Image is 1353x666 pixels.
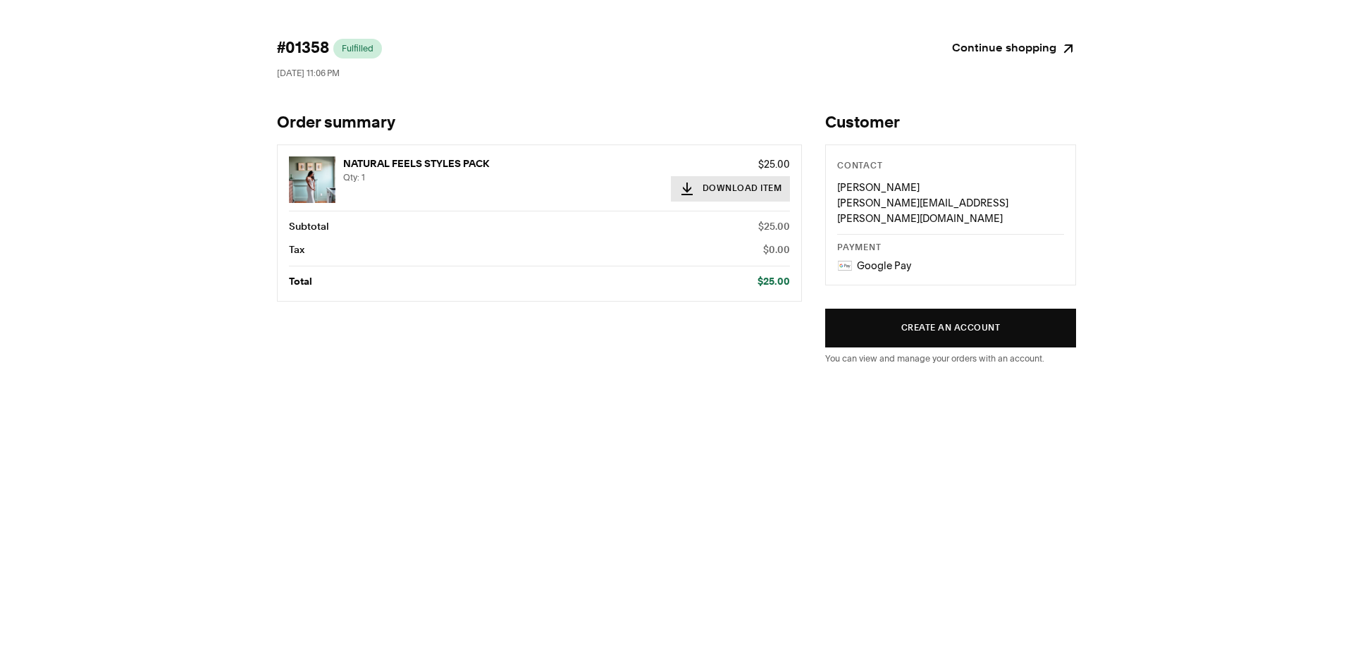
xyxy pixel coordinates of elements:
p: $0.00 [763,242,790,258]
p: $25.00 [758,274,790,290]
p: Subtotal [289,219,329,235]
span: Contact [837,162,882,171]
span: [DATE] 11:06 PM [277,68,340,78]
p: Google Pay [857,258,911,273]
span: You can view and manage your orders with an account. [825,353,1044,364]
p: Total [289,274,312,290]
p: $25.00 [758,219,790,235]
span: [PERSON_NAME] [837,181,920,194]
span: [PERSON_NAME][EMAIL_ADDRESS][PERSON_NAME][DOMAIN_NAME] [837,197,1008,225]
span: Payment [837,244,881,252]
span: Fulfilled [342,43,373,54]
button: Download Item [671,176,791,202]
p: NATURAL FEELS STYLES PACK [343,156,663,172]
p: Tax [289,242,304,258]
h2: Customer [825,113,1076,133]
button: Create an account [825,309,1076,347]
img: NATURAL FEELS STYLES PACK [289,156,335,203]
a: Continue shopping [952,39,1076,58]
p: $25.00 [671,156,791,172]
h1: Order summary [277,113,802,133]
span: #01358 [277,39,329,58]
span: Qty: 1 [343,172,365,183]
